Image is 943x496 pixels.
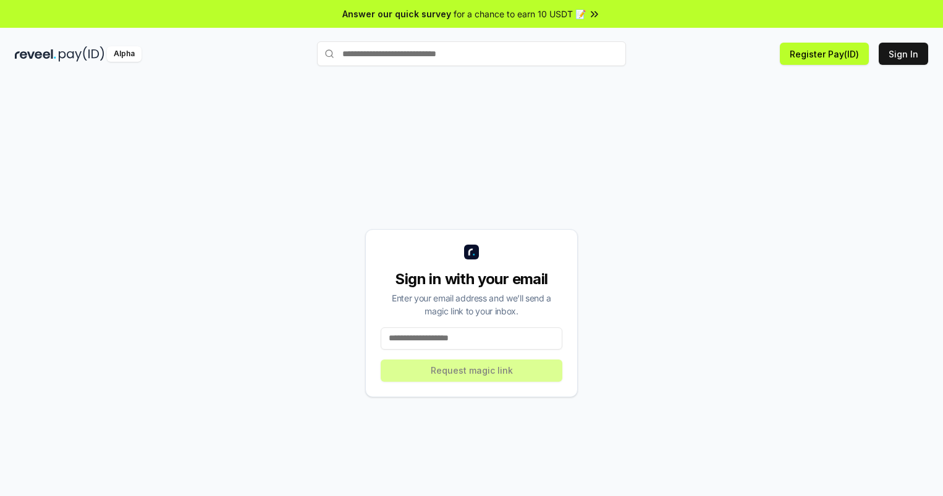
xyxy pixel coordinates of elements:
div: Sign in with your email [381,269,562,289]
img: pay_id [59,46,104,62]
button: Sign In [879,43,928,65]
span: Answer our quick survey [342,7,451,20]
div: Alpha [107,46,142,62]
img: logo_small [464,245,479,259]
span: for a chance to earn 10 USDT 📝 [454,7,586,20]
div: Enter your email address and we’ll send a magic link to your inbox. [381,292,562,317]
button: Register Pay(ID) [780,43,869,65]
img: reveel_dark [15,46,56,62]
